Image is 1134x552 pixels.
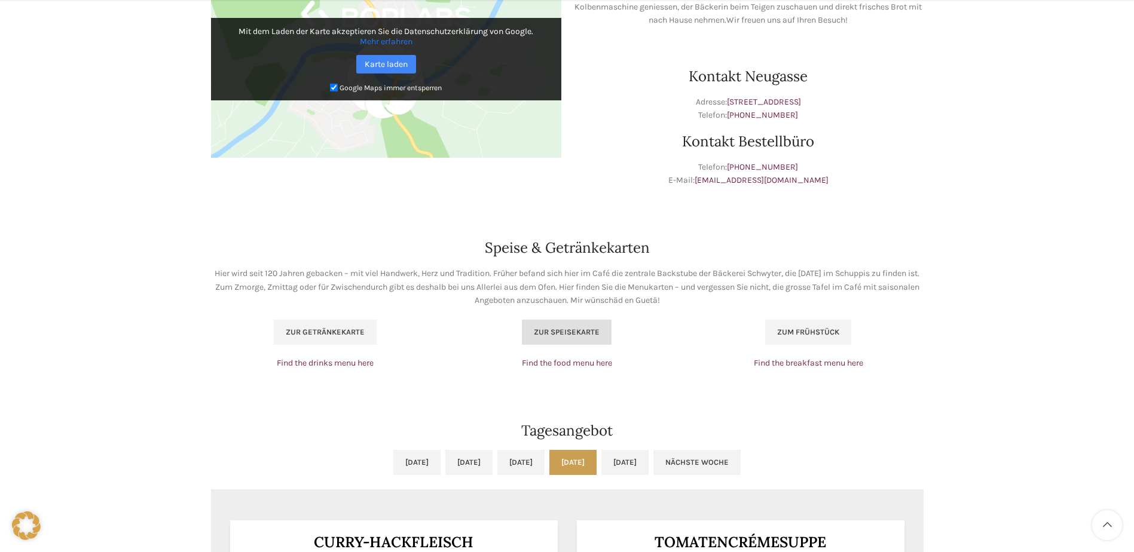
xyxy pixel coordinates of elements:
p: Telefon: E-Mail: [573,161,924,188]
a: [PHONE_NUMBER] [727,110,798,120]
a: Scroll to top button [1092,510,1122,540]
a: [DATE] [497,450,545,475]
p: Hier wird seit 120 Jahren gebacken – mit viel Handwerk, Herz und Tradition. Früher befand sich hi... [211,267,924,307]
a: Zur Getränkekarte [274,320,377,345]
p: Mit dem Laden der Karte akzeptieren Sie die Datenschutzerklärung von Google. [219,26,553,47]
h3: Curry-Hackfleisch [244,535,543,550]
a: [DATE] [393,450,441,475]
a: Zur Speisekarte [522,320,612,345]
span: Wir freuen uns auf Ihren Besuch! [726,15,848,25]
a: [STREET_ADDRESS] [727,97,801,107]
a: [DATE] [549,450,597,475]
a: [DATE] [601,450,649,475]
span: Zur Speisekarte [534,327,600,337]
span: Zur Getränkekarte [286,327,365,337]
a: Nächste Woche [653,450,741,475]
a: Find the breakfast menu here [754,358,863,368]
a: [DATE] [445,450,493,475]
h2: Speise & Getränkekarten [211,241,924,255]
a: Find the food menu here [522,358,612,368]
h3: Tomatencrémesuppe [591,535,890,550]
a: [PHONE_NUMBER] [727,162,798,172]
a: Find the drinks menu here [277,358,374,368]
h2: Kontakt Bestellbüro [573,134,924,149]
p: Adresse: Telefon: [573,96,924,122]
a: Mehr erfahren [360,36,412,47]
a: [EMAIL_ADDRESS][DOMAIN_NAME] [695,175,829,185]
a: Zum Frühstück [765,320,851,345]
a: Karte laden [356,55,416,73]
span: Zum Frühstück [777,327,839,337]
small: Google Maps immer entsperren [340,83,442,91]
h2: Kontakt Neugasse [573,69,924,84]
h2: Tagesangebot [211,424,924,438]
input: Google Maps immer entsperren [330,84,338,91]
